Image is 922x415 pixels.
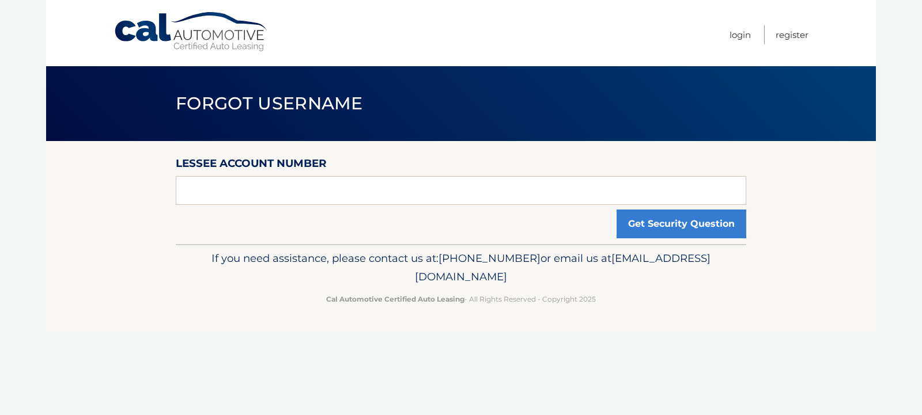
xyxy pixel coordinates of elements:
span: [PHONE_NUMBER] [439,252,541,265]
a: Login [730,25,751,44]
p: - All Rights Reserved - Copyright 2025 [183,293,739,305]
strong: Cal Automotive Certified Auto Leasing [326,295,464,303]
span: Forgot Username [176,93,363,114]
span: [EMAIL_ADDRESS][DOMAIN_NAME] [415,252,711,283]
button: Get Security Question [617,210,746,238]
p: If you need assistance, please contact us at: or email us at [183,249,739,286]
a: Cal Automotive [114,12,269,52]
a: Register [776,25,808,44]
label: Lessee Account Number [176,155,327,176]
